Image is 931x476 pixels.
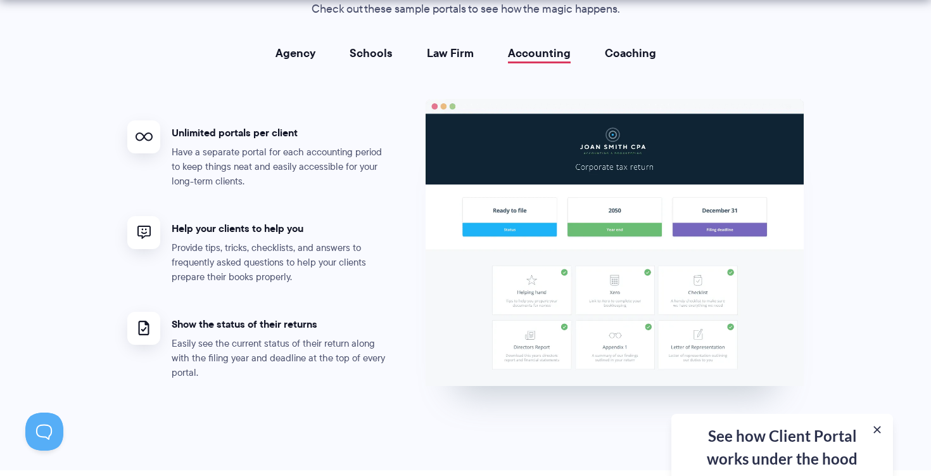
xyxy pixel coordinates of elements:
h4: Unlimited portals per client [172,126,387,139]
a: Coaching [605,47,656,60]
p: Have a separate portal for each accounting period to keep things neat and easily accessible for y... [172,145,387,189]
p: Easily see the current status of their return along with the filing year and deadline at the top ... [172,337,387,380]
a: Accounting [508,47,571,60]
iframe: Toggle Customer Support [25,413,63,451]
h4: Show the status of their returns [172,318,387,331]
p: Provide tips, tricks, checklists, and answers to frequently asked questions to help your clients ... [172,241,387,285]
a: Law Firm [427,47,474,60]
a: Agency [275,47,315,60]
a: Schools [350,47,393,60]
h4: Help your clients to help you [172,222,387,235]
